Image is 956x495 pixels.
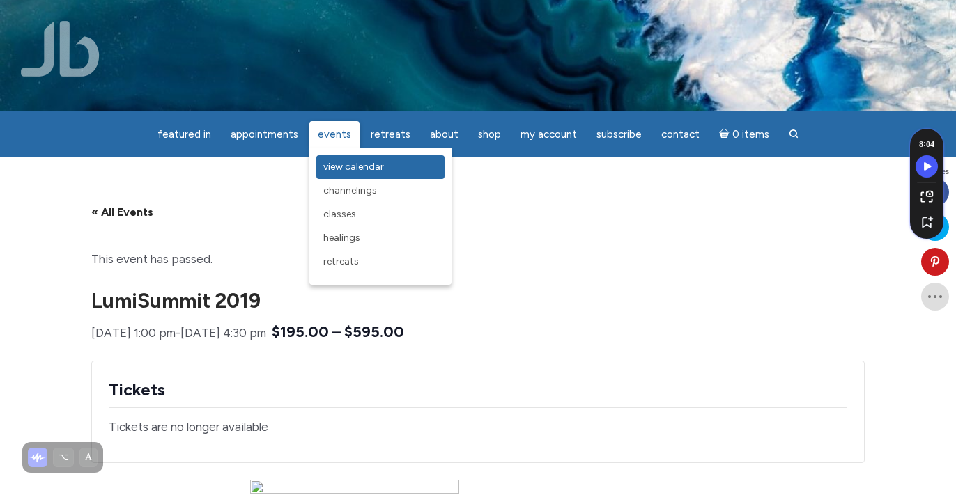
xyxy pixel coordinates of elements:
span: My Account [521,128,577,141]
a: Subscribe [588,121,650,148]
div: Tickets are no longer available [109,416,847,438]
a: Retreats [362,121,419,148]
a: featured in [149,121,219,148]
a: « All Events [91,205,153,219]
span: Retreats [371,128,410,141]
a: Channelings [316,179,445,203]
span: [DATE] 4:30 pm [180,326,266,340]
li: This event has passed. [91,251,865,268]
div: - [91,322,266,344]
a: Shop [470,121,509,148]
h2: Tickets [109,378,847,402]
span: Retreats [323,256,359,267]
span: Events [318,128,351,141]
a: View Calendar [316,155,445,179]
a: Cart0 items [711,120,778,148]
span: Appointments [231,128,298,141]
img: Jamie Butler. The Everyday Medium [21,21,100,77]
a: Events [309,121,360,148]
span: Healings [323,232,360,244]
span: Contact [661,128,700,141]
span: $195.00 – $595.00 [272,320,404,344]
span: Classes [323,208,356,220]
a: Classes [316,203,445,226]
h1: LumiSummit 2019 [91,290,865,311]
span: featured in [157,128,211,141]
a: Healings [316,226,445,250]
a: Appointments [222,121,307,148]
span: Shop [478,128,501,141]
span: Channelings [323,184,377,196]
a: Retreats [316,250,445,274]
span: 0 items [732,129,769,140]
a: Contact [653,121,708,148]
span: View Calendar [323,161,384,173]
span: [DATE] 1:00 pm [91,326,176,340]
span: About [430,128,458,141]
span: Subscribe [596,128,642,141]
a: My Account [512,121,585,148]
a: About [422,121,467,148]
i: Cart [719,128,732,141]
